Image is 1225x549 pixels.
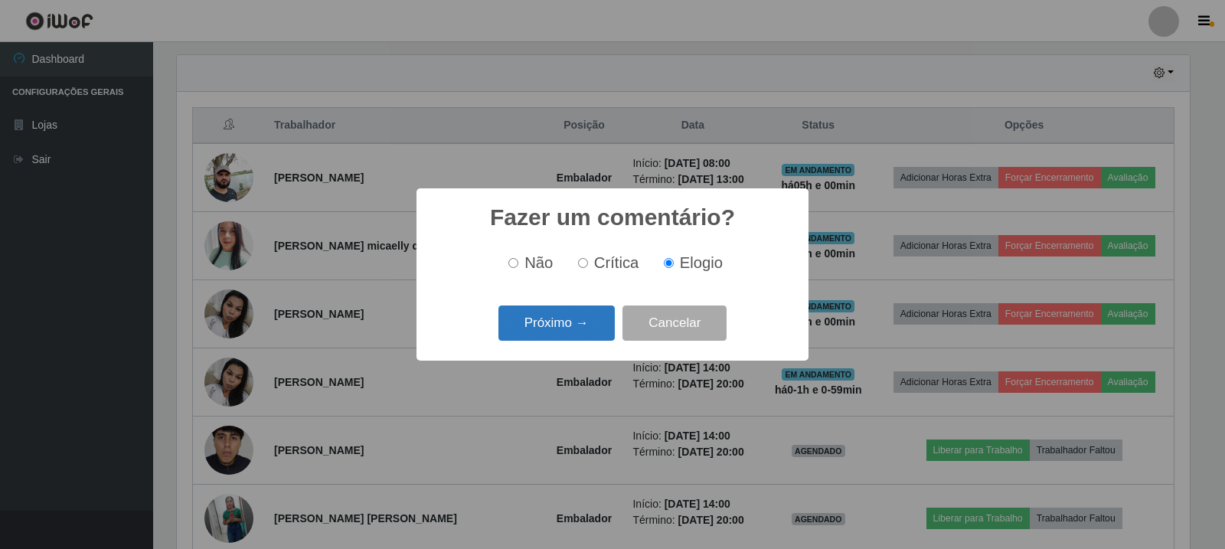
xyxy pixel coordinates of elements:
[508,258,518,268] input: Não
[498,306,615,341] button: Próximo →
[524,254,553,271] span: Não
[622,306,727,341] button: Cancelar
[680,254,723,271] span: Elogio
[594,254,639,271] span: Crítica
[664,258,674,268] input: Elogio
[490,204,735,231] h2: Fazer um comentário?
[578,258,588,268] input: Crítica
